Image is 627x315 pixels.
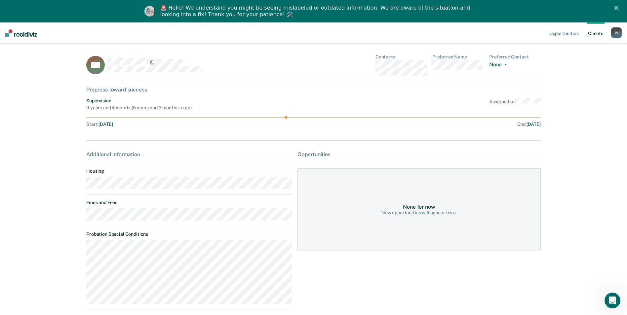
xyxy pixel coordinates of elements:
div: J V [611,27,622,38]
img: Recidiviz [5,29,37,37]
div: Progress toward success [86,87,541,93]
a: Clients [587,22,605,44]
div: 9 years and 4 months ( 5 years and 3 months to go ) [86,105,191,111]
div: Assigned to [489,98,540,111]
dt: Fines and Fees [86,200,292,205]
div: 🚨 Hello! We understand you might be seeing mislabeled or outdated information. We are aware of th... [160,5,472,18]
div: None for now [403,204,435,210]
div: Additional information [86,151,292,157]
dt: Housing [86,168,292,174]
button: JV [611,27,622,38]
iframe: Intercom live chat [605,293,620,308]
a: Opportunities [548,22,580,44]
button: None [489,61,510,69]
img: Profile image for Kim [144,6,155,17]
dt: Contacts [375,54,427,60]
div: Close [614,6,621,10]
div: New opportunities will appear here. [381,210,457,216]
div: Opportunities [297,151,541,157]
dt: Probation Special Conditions [86,231,292,237]
span: [DATE] [527,122,541,127]
div: Supervision [86,98,191,104]
span: [DATE] [98,122,113,127]
dt: Preferred Name [432,54,484,60]
div: Start : [86,122,314,127]
div: End : [316,122,541,127]
dt: Preferred Contact [489,54,541,60]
